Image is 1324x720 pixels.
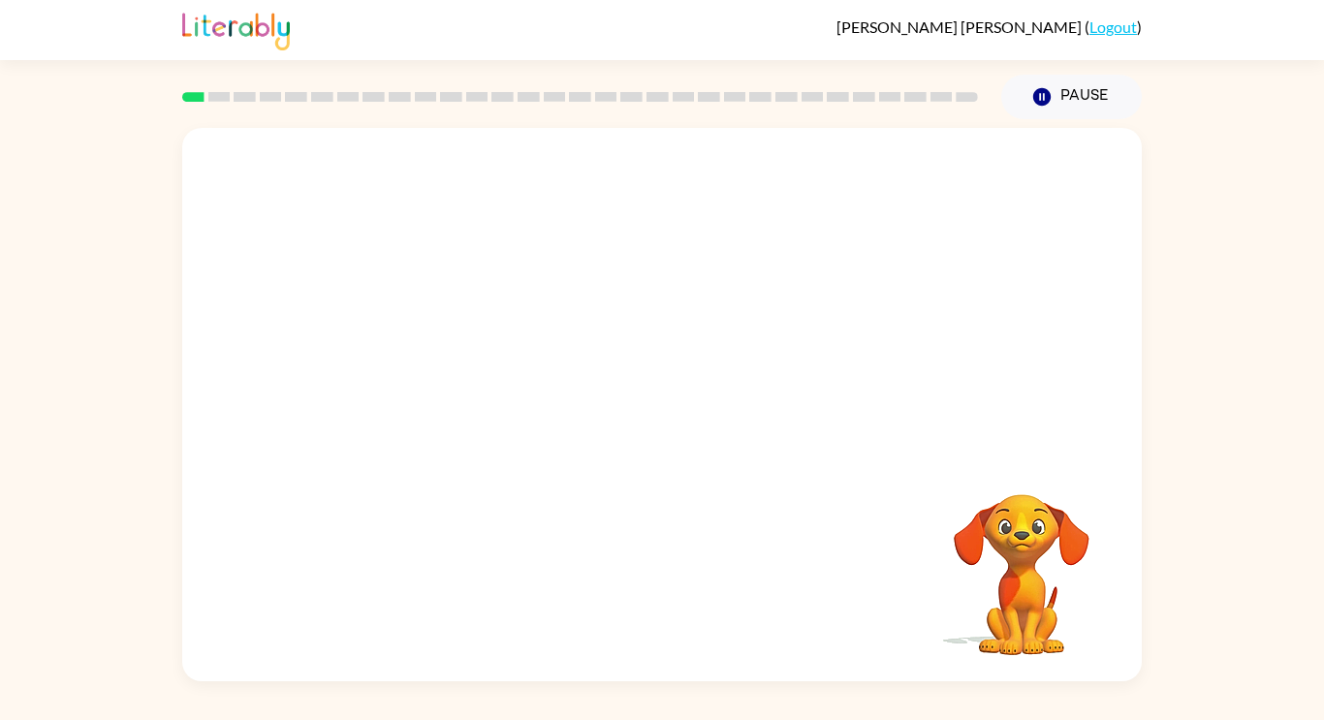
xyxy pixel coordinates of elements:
img: Literably [182,8,290,50]
a: Logout [1089,17,1137,36]
button: Pause [1001,75,1142,119]
video: Your browser must support playing .mp4 files to use Literably. Please try using another browser. [925,464,1119,658]
span: [PERSON_NAME] [PERSON_NAME] [836,17,1085,36]
div: ( ) [836,17,1142,36]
